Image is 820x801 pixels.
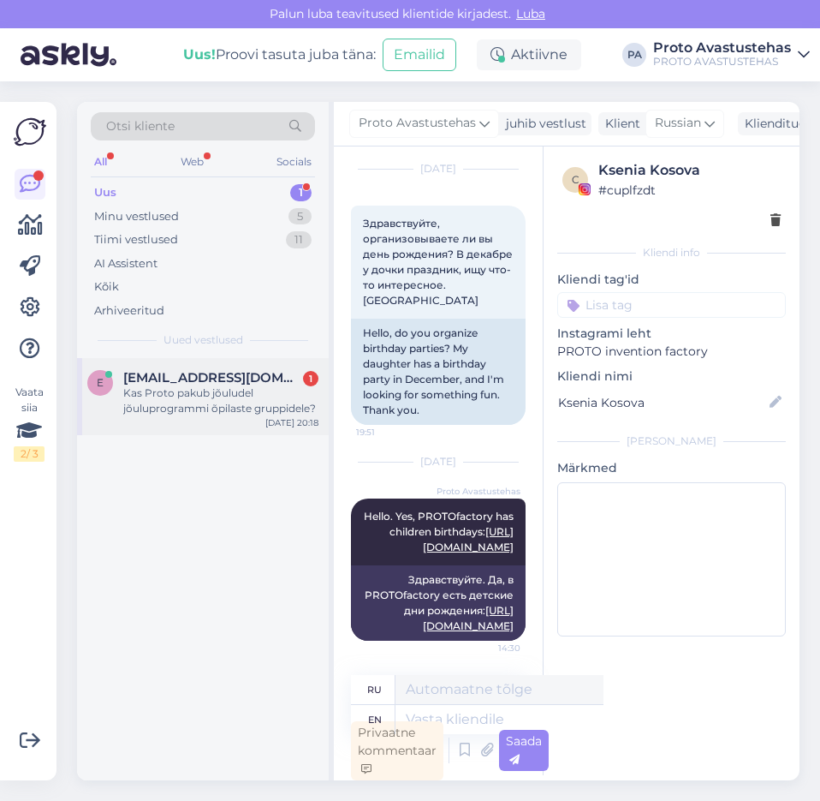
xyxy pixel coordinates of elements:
[557,292,786,318] input: Lisa tag
[183,46,216,63] b: Uus!
[653,41,810,69] a: Proto AvastustehasPROTO AVASTUSTEHAS
[97,376,104,389] span: e
[94,278,119,296] div: Kõik
[383,39,456,71] button: Emailid
[477,39,581,70] div: Aktiivne
[655,114,701,133] span: Russian
[598,181,781,200] div: # cuplfzdt
[14,446,45,462] div: 2 / 3
[14,385,45,462] div: Vaata siia
[558,393,766,412] input: Lisa nimi
[557,343,786,361] p: PROTO invention factory
[123,386,318,416] div: Kas Proto pakub jõuludel jõuluprogrammi õpilaste gruppidele?
[499,115,586,133] div: juhib vestlust
[94,231,178,248] div: Tiimi vestlused
[106,117,175,135] span: Otsi kliente
[303,371,318,386] div: 1
[738,115,811,133] div: Klienditugi
[351,721,443,780] div: Privaatne kommentaar
[363,217,515,307] span: Здравствуйте, организовываете ли вы день рождения? В декабре у дочки праздник, ищу что-то интерес...
[653,41,791,55] div: Proto Avastustehas
[351,565,526,641] div: Здравствуйте. Да, в PROTOfactory есть детские дни рождения:
[356,426,420,439] span: 19:51
[163,332,243,348] span: Uued vestlused
[653,55,791,69] div: PROTO AVASTUSTEHAS
[598,115,640,133] div: Klient
[557,325,786,343] p: Instagrami leht
[557,433,786,449] div: [PERSON_NAME]
[456,642,520,655] span: 14:30
[351,161,526,176] div: [DATE]
[183,45,376,65] div: Proovi tasuta juba täna:
[273,151,315,173] div: Socials
[351,454,526,469] div: [DATE]
[351,319,526,425] div: Hello, do you organize birthday parties? My daughter has a birthday party in December, and I'm lo...
[364,510,516,553] span: Hello. Yes, PROTOfactory has children birthdays:
[94,255,157,272] div: AI Assistent
[265,416,318,429] div: [DATE] 20:18
[359,114,476,133] span: Proto Avastustehas
[290,184,312,201] div: 1
[557,459,786,477] p: Märkmed
[367,675,382,704] div: ru
[94,302,164,320] div: Arhiveeritud
[572,173,579,186] span: c
[511,6,550,21] span: Luba
[288,208,312,225] div: 5
[286,231,312,248] div: 11
[598,160,781,181] div: Ksenia Kosova
[622,43,646,67] div: PA
[368,705,382,734] div: en
[177,151,207,173] div: Web
[437,485,520,498] span: Proto Avastustehas
[14,116,46,148] img: Askly Logo
[557,245,786,260] div: Kliendi info
[506,733,542,767] span: Saada
[557,368,786,386] p: Kliendi nimi
[123,370,301,386] span: elle.sade@rpk.edu.ee
[94,208,179,225] div: Minu vestlused
[91,151,110,173] div: All
[557,271,786,289] p: Kliendi tag'id
[94,184,116,201] div: Uus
